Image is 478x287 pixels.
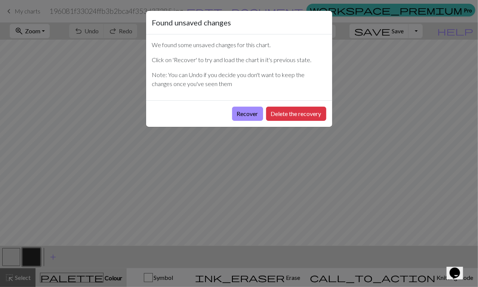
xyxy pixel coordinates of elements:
iframe: chat widget [447,257,471,280]
p: Note: You can Undo if you decide you don't want to keep the changes once you've seen them [152,70,326,88]
button: Recover [232,107,263,121]
p: We found some unsaved changes for this chart. [152,40,326,49]
h5: Found unsaved changes [152,17,231,28]
p: Click on 'Recover' to try and load the chart in it's previous state. [152,55,326,64]
button: Delete the recovery [266,107,326,121]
